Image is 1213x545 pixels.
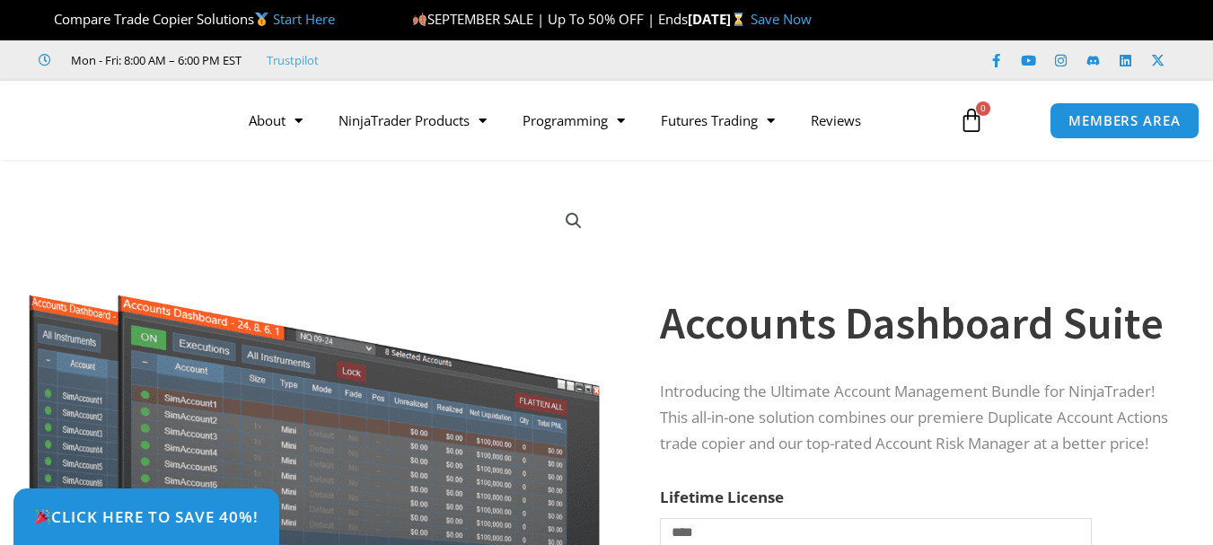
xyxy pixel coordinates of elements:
span: MEMBERS AREA [1068,114,1181,127]
img: ⌛ [732,13,745,26]
a: Start Here [273,10,335,28]
a: Reviews [793,100,879,141]
span: SEPTEMBER SALE | Up To 50% OFF | Ends [412,10,688,28]
a: NinjaTrader Products [321,100,505,141]
span: Click Here to save 40%! [34,509,259,524]
a: Programming [505,100,643,141]
strong: [DATE] [688,10,750,28]
span: Mon - Fri: 8:00 AM – 6:00 PM EST [66,49,242,71]
a: MEMBERS AREA [1050,102,1200,139]
p: Introducing the Ultimate Account Management Bundle for NinjaTrader! This all-in-one solution comb... [660,379,1168,457]
img: 🥇 [255,13,268,26]
nav: Menu [231,100,946,141]
a: View full-screen image gallery [558,205,590,237]
label: Lifetime License [660,487,784,507]
a: Trustpilot [267,49,319,71]
span: 0 [976,101,990,116]
img: 🎉 [35,509,50,524]
span: Compare Trade Copier Solutions [39,10,335,28]
img: LogoAI | Affordable Indicators – NinjaTrader [24,88,217,153]
a: 0 [932,94,1011,146]
a: 🎉Click Here to save 40%! [13,488,279,545]
a: About [231,100,321,141]
a: Futures Trading [643,100,793,141]
img: 🏆 [40,13,53,26]
img: 🍂 [413,13,426,26]
a: Save Now [751,10,812,28]
h1: Accounts Dashboard Suite [660,292,1168,355]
